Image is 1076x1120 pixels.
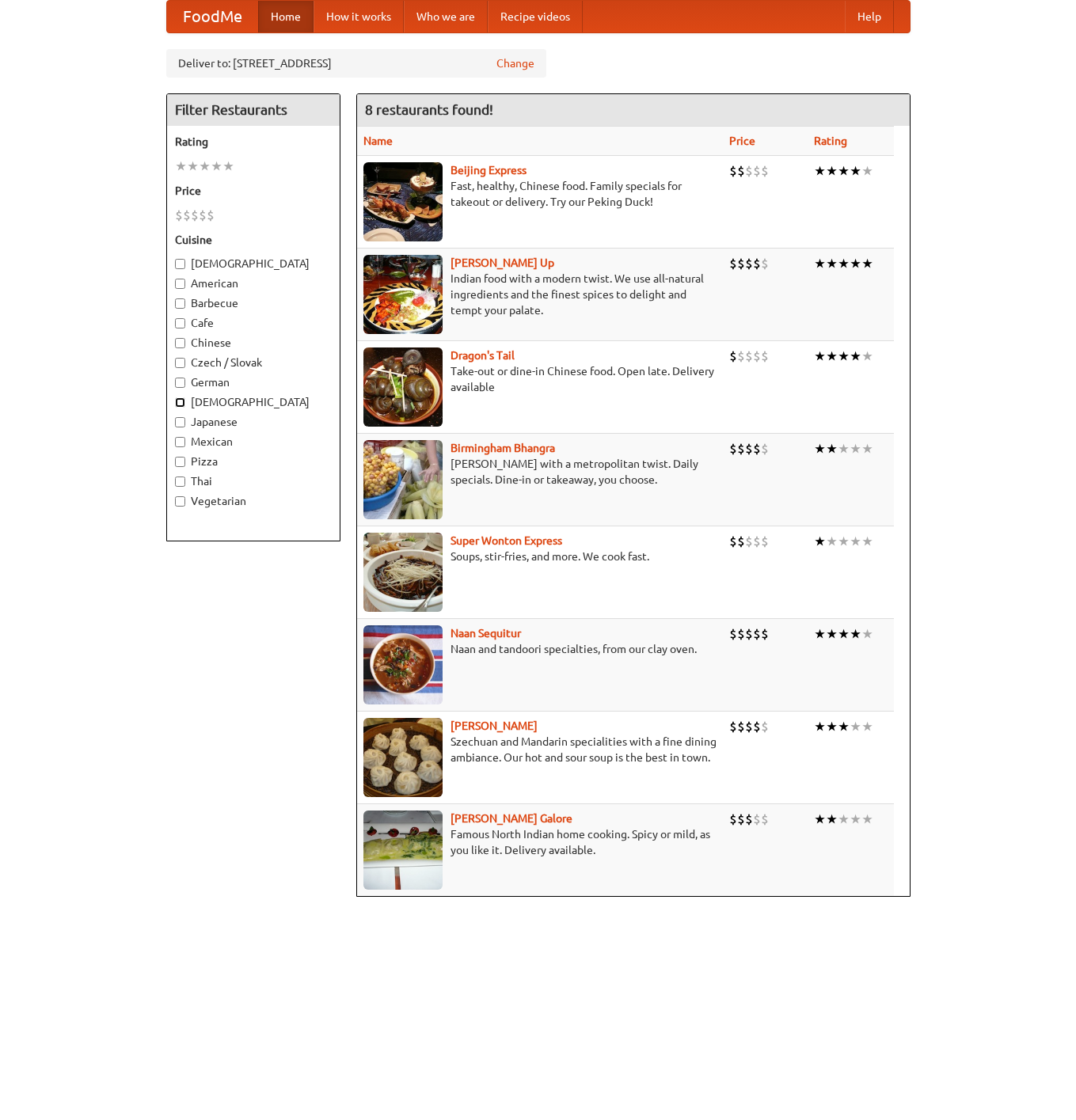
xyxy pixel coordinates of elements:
[175,374,332,390] label: German
[363,734,717,765] p: Szechuan and Mandarin specialities with a fine dining ambiance. Our hot and sour soup is the best...
[861,347,873,365] li: ★
[761,625,769,643] li: $
[826,533,838,550] li: ★
[363,533,443,612] img: superwonton.jpg
[191,207,199,224] li: $
[737,718,745,735] li: $
[838,625,850,643] li: ★
[451,256,554,269] a: [PERSON_NAME] Up
[826,718,838,735] li: ★
[167,1,258,32] a: FoodMe
[363,363,717,395] p: Take-out or dine-in Chinese food. Open late. Delivery available
[753,440,761,457] li: $
[753,718,761,735] li: $
[451,442,555,454] b: Birmingham Bhangra
[753,625,761,643] li: $
[861,440,873,457] li: ★
[737,811,745,828] li: $
[737,347,745,365] li: $
[814,255,826,272] li: ★
[737,625,745,643] li: $
[363,271,717,318] p: Indian food with a modern twist. We use all-natural ingredients and the finest spices to delight ...
[175,134,332,150] h5: Rating
[363,549,717,564] p: Soups, stir-fries, and more. We cook fast.
[845,1,894,32] a: Help
[175,414,332,430] label: Japanese
[850,162,861,180] li: ★
[166,49,546,78] div: Deliver to: [STREET_ADDRESS]
[363,347,443,427] img: dragon.jpg
[175,378,185,388] input: German
[737,533,745,550] li: $
[363,826,717,858] p: Famous North Indian home cooking. Spicy or mild, as you like it. Delivery available.
[850,255,861,272] li: ★
[363,641,717,657] p: Naan and tandoori specialties, from our clay oven.
[761,811,769,828] li: $
[729,533,737,550] li: $
[826,440,838,457] li: ★
[175,496,185,507] input: Vegetarian
[850,625,861,643] li: ★
[753,347,761,365] li: $
[314,1,404,32] a: How it works
[183,207,191,224] li: $
[753,811,761,828] li: $
[175,318,185,328] input: Cafe
[814,718,826,735] li: ★
[451,164,527,177] b: Beijing Express
[451,627,521,640] b: Naan Sequitur
[258,1,314,32] a: Home
[850,718,861,735] li: ★
[451,534,562,547] b: Super Wonton Express
[737,162,745,180] li: $
[729,255,737,272] li: $
[753,533,761,550] li: $
[814,135,847,147] a: Rating
[814,811,826,828] li: ★
[745,718,753,735] li: $
[175,298,185,309] input: Barbecue
[850,533,861,550] li: ★
[814,162,826,180] li: ★
[838,811,850,828] li: ★
[826,347,838,365] li: ★
[199,207,207,224] li: $
[838,718,850,735] li: ★
[745,625,753,643] li: $
[838,162,850,180] li: ★
[363,811,443,890] img: currygalore.jpg
[814,440,826,457] li: ★
[761,162,769,180] li: $
[175,295,332,311] label: Barbecue
[363,162,443,241] img: beijing.jpg
[861,718,873,735] li: ★
[167,94,340,126] h4: Filter Restaurants
[737,440,745,457] li: $
[729,135,755,147] a: Price
[850,440,861,457] li: ★
[363,255,443,334] img: curryup.jpg
[861,625,873,643] li: ★
[175,275,332,291] label: American
[363,178,717,210] p: Fast, healthy, Chinese food. Family specials for takeout or delivery. Try our Peking Duck!
[365,102,493,117] ng-pluralize: 8 restaurants found!
[175,232,332,248] h5: Cuisine
[826,162,838,180] li: ★
[451,349,515,362] a: Dragon's Tail
[175,358,185,368] input: Czech / Slovak
[861,255,873,272] li: ★
[729,440,737,457] li: $
[175,397,185,408] input: [DEMOGRAPHIC_DATA]
[761,718,769,735] li: $
[363,440,443,519] img: bhangra.jpg
[175,259,185,269] input: [DEMOGRAPHIC_DATA]
[861,811,873,828] li: ★
[861,162,873,180] li: ★
[814,347,826,365] li: ★
[814,533,826,550] li: ★
[175,437,185,447] input: Mexican
[850,811,861,828] li: ★
[753,162,761,180] li: $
